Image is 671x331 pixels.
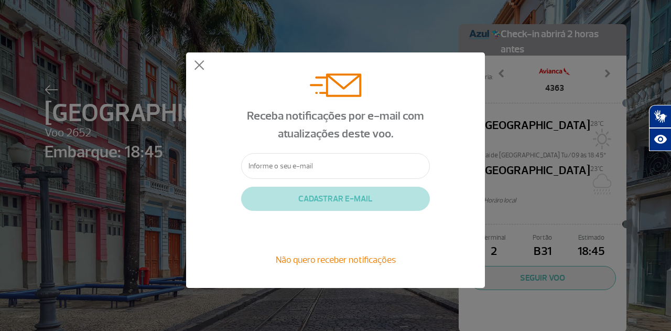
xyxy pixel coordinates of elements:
button: Abrir tradutor de língua de sinais. [649,105,671,128]
span: Não quero receber notificações [276,254,396,265]
button: CADASTRAR E-MAIL [241,187,430,211]
span: Receba notificações por e-mail com atualizações deste voo. [247,109,424,141]
button: Abrir recursos assistivos. [649,128,671,151]
input: Informe o seu e-mail [241,153,430,179]
div: Plugin de acessibilidade da Hand Talk. [649,105,671,151]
